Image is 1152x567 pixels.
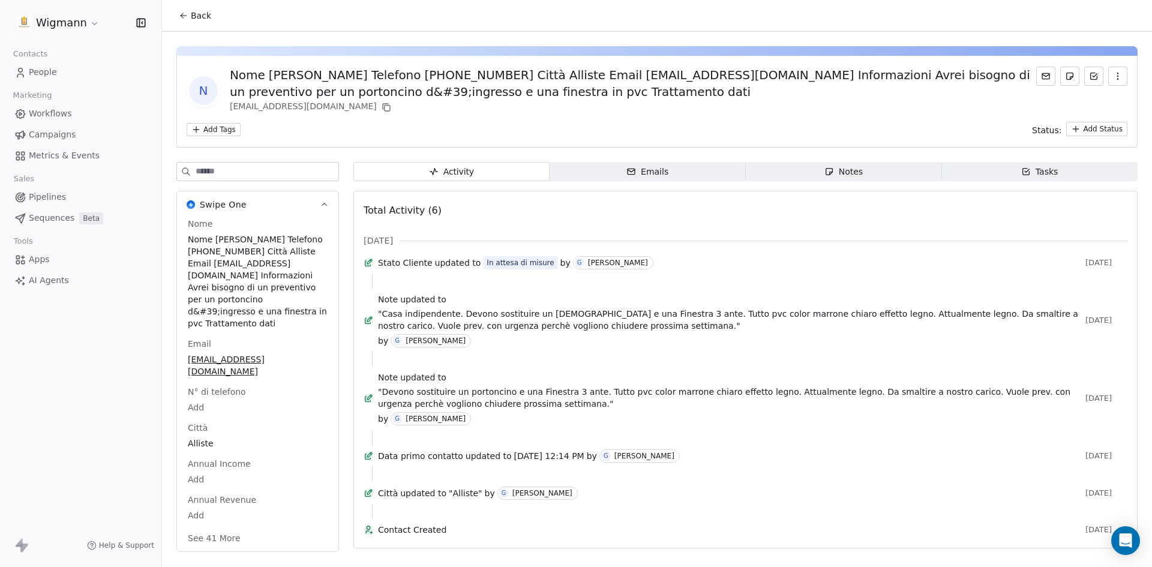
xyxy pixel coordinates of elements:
[378,450,463,462] span: Data primo contatto
[185,338,214,350] span: Email
[435,257,481,269] span: updated to
[1085,488,1127,498] span: [DATE]
[187,200,195,209] img: Swipe One
[185,386,248,398] span: N° di telefono
[185,218,215,230] span: Nome
[188,401,328,413] span: Add
[188,233,328,329] span: Nome [PERSON_NAME] Telefono [PHONE_NUMBER] Città Alliste Email [EMAIL_ADDRESS][DOMAIN_NAME] Infor...
[1085,316,1127,325] span: [DATE]
[8,170,40,188] span: Sales
[10,187,152,207] a: Pipelines
[400,487,446,499] span: updated to
[188,437,328,449] span: Alliste
[577,258,582,268] div: G
[29,274,69,287] span: AI Agents
[29,191,66,203] span: Pipelines
[177,191,338,218] button: Swipe OneSwipe One
[1032,124,1061,136] span: Status:
[8,86,57,104] span: Marketing
[449,487,482,499] span: "Alliste"
[1111,526,1140,555] div: Open Intercom Messenger
[187,123,241,136] button: Add Tags
[8,45,53,63] span: Contacts
[364,235,393,247] span: [DATE]
[10,271,152,290] a: AI Agents
[230,100,1036,115] div: [EMAIL_ADDRESS][DOMAIN_NAME]
[406,337,466,345] div: [PERSON_NAME]
[588,259,648,267] div: [PERSON_NAME]
[406,415,466,423] div: [PERSON_NAME]
[502,488,506,498] div: G
[8,232,38,250] span: Tools
[466,450,512,462] span: updated to
[230,67,1036,100] div: Nome [PERSON_NAME] Telefono [PHONE_NUMBER] Città Alliste Email [EMAIL_ADDRESS][DOMAIN_NAME] Infor...
[87,541,154,550] a: Help & Support
[29,253,50,266] span: Apps
[29,128,76,141] span: Campaigns
[485,487,495,499] span: by
[364,205,442,216] span: Total Activity (6)
[29,212,74,224] span: Sequences
[185,494,259,506] span: Annual Revenue
[395,336,400,346] div: G
[514,450,584,462] span: [DATE] 12:14 PM
[36,15,87,31] span: Wigmann
[824,166,863,178] div: Notes
[378,335,388,347] span: by
[10,104,152,124] a: Workflows
[626,166,668,178] div: Emails
[10,208,152,228] a: SequencesBeta
[487,257,554,269] div: In attesa di misure
[29,107,72,120] span: Workflows
[378,413,388,425] span: by
[191,10,211,22] span: Back
[1085,525,1127,535] span: [DATE]
[177,218,338,551] div: Swipe OneSwipe One
[188,509,328,521] span: Add
[378,524,1081,536] span: Contact Created
[14,13,102,33] button: Wigmann
[400,371,446,383] span: updated to
[1085,258,1127,268] span: [DATE]
[604,451,608,461] div: G
[560,257,571,269] span: by
[10,62,152,82] a: People
[10,146,152,166] a: Metrics & Events
[200,199,247,211] span: Swipe One
[172,5,218,26] button: Back
[378,257,433,269] span: Stato Cliente
[378,293,398,305] span: Note
[1066,122,1127,136] button: Add Status
[378,487,398,499] span: Città
[10,125,152,145] a: Campaigns
[185,422,210,434] span: Città
[1085,394,1127,403] span: [DATE]
[29,149,100,162] span: Metrics & Events
[378,308,1081,332] span: "Casa indipendente. Devono sostituire un [DEMOGRAPHIC_DATA] e una Finestra 3 ante. Tutto pvc colo...
[185,458,253,470] span: Annual Income
[395,414,400,424] div: G
[10,250,152,269] a: Apps
[188,353,328,377] span: [EMAIL_ADDRESS][DOMAIN_NAME]
[29,66,57,79] span: People
[614,452,674,460] div: [PERSON_NAME]
[400,293,446,305] span: updated to
[512,489,572,497] div: [PERSON_NAME]
[1085,451,1127,461] span: [DATE]
[181,527,248,549] button: See 41 More
[587,450,597,462] span: by
[378,371,398,383] span: Note
[79,212,103,224] span: Beta
[99,541,154,550] span: Help & Support
[189,76,218,105] span: N
[1021,166,1058,178] div: Tasks
[378,386,1081,410] span: "Devono sostituire un portoncino e una Finestra 3 ante. Tutto pvc color marrone chiaro effetto le...
[17,16,31,30] img: 1630668995401.jpeg
[188,473,328,485] span: Add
